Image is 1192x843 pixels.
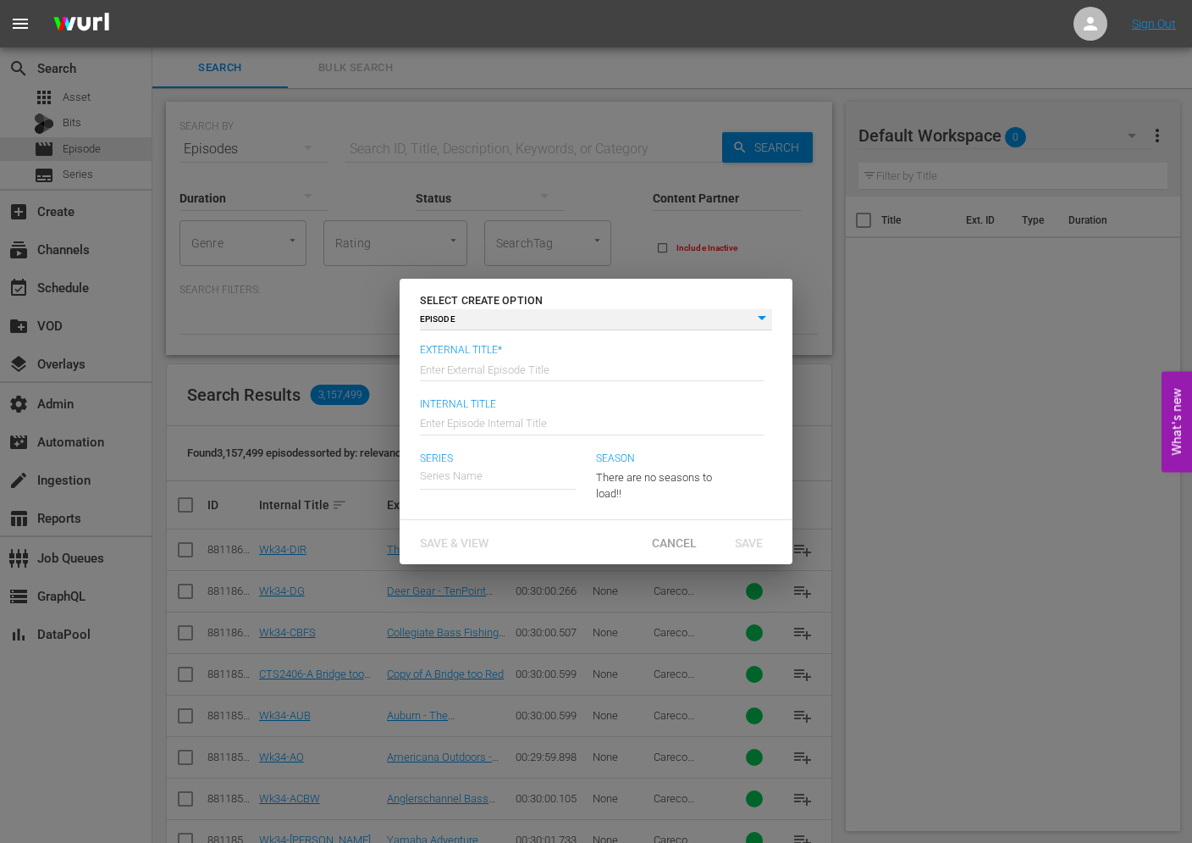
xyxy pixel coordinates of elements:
h6: SELECT CREATE OPTION [420,292,772,309]
span: Save [721,536,776,550]
span: Series [420,452,576,466]
img: ans4CAIJ8jUAAAAAAAAAAAAAAAAAAAAAAAAgQb4GAAAAAAAAAAAAAAAAAAAAAAAAJMjXAAAAAAAAAAAAAAAAAAAAAAAAgAT5G... [41,4,122,44]
span: External Title* [420,344,764,358]
span: menu [10,14,30,34]
div: There are no seasons to load!! [596,456,728,502]
button: Save [711,527,786,557]
div: EPISODE [420,309,772,330]
button: Open Feedback Widget [1162,371,1192,472]
button: Cancel [637,527,711,557]
button: Save & View [406,527,502,557]
span: Cancel [638,536,710,550]
span: Season [596,452,728,466]
span: Internal Title [420,398,764,412]
span: Save & View [406,536,502,550]
a: Sign Out [1132,17,1176,31]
